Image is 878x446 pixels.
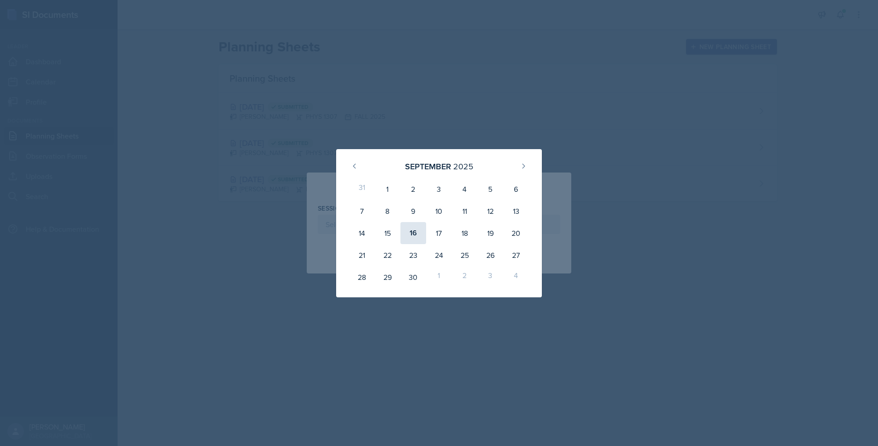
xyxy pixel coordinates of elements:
[426,200,452,222] div: 10
[400,222,426,244] div: 16
[503,222,529,244] div: 20
[349,244,375,266] div: 21
[400,200,426,222] div: 9
[405,160,451,173] div: September
[375,266,400,288] div: 29
[503,266,529,288] div: 4
[426,266,452,288] div: 1
[452,222,478,244] div: 18
[503,200,529,222] div: 13
[426,222,452,244] div: 17
[426,178,452,200] div: 3
[375,244,400,266] div: 22
[478,178,503,200] div: 5
[349,266,375,288] div: 28
[349,200,375,222] div: 7
[426,244,452,266] div: 24
[400,266,426,288] div: 30
[478,200,503,222] div: 12
[452,266,478,288] div: 2
[452,244,478,266] div: 25
[453,160,473,173] div: 2025
[375,222,400,244] div: 15
[478,244,503,266] div: 26
[452,200,478,222] div: 11
[375,178,400,200] div: 1
[503,178,529,200] div: 6
[375,200,400,222] div: 8
[478,266,503,288] div: 3
[452,178,478,200] div: 4
[349,222,375,244] div: 14
[400,178,426,200] div: 2
[349,178,375,200] div: 31
[400,244,426,266] div: 23
[503,244,529,266] div: 27
[478,222,503,244] div: 19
